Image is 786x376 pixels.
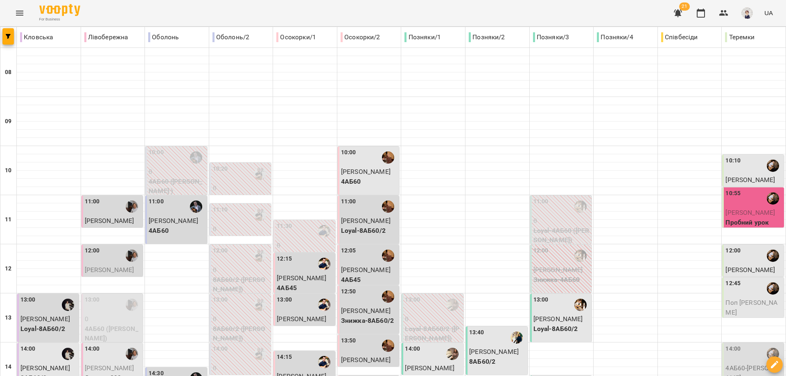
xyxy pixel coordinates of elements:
[404,32,440,42] p: Позняки/1
[85,197,100,206] label: 11:00
[574,299,587,311] img: Сергій ВЛАСОВИЧ
[126,250,138,262] img: Людмила ЦВЄТКОВА
[213,344,228,353] label: 14:00
[341,356,391,364] span: [PERSON_NAME]
[725,209,775,216] span: [PERSON_NAME]
[341,177,398,187] p: 4АБ60
[533,324,590,334] p: Loyal-8АБ60/2
[85,295,100,304] label: 13:00
[469,328,484,337] label: 13:40
[574,250,587,262] img: Сергій ВЛАСОВИЧ
[341,307,391,315] span: [PERSON_NAME]
[5,68,11,77] h6: 08
[767,348,779,360] div: Даниїл КАЛАШНИК
[725,156,741,165] label: 10:10
[725,32,754,42] p: Теремки
[533,315,583,323] span: [PERSON_NAME]
[469,32,505,42] p: Позняки/2
[341,148,356,157] label: 10:00
[574,200,587,213] img: Сергій ВЛАСОВИЧ
[318,356,330,368] img: Віктор АРТЕМЕНКО
[341,266,391,274] span: [PERSON_NAME]
[767,250,779,262] img: Даниїл КАЛАШНИК
[213,265,270,275] p: 0
[126,200,138,213] img: Людмила ЦВЄТКОВА
[446,348,458,360] img: Ірина ЗЕНДРАН
[85,324,142,343] p: 4АБ60 ([PERSON_NAME])
[20,295,36,304] label: 13:00
[254,168,266,180] div: Микита ГЛАЗУНОВ
[5,166,11,175] h6: 10
[382,340,394,352] div: Юлія ПОГОРЄЛОВА
[213,164,228,173] label: 10:20
[62,299,74,311] img: Анна ГОРБУЛІНА
[254,348,266,360] img: Микита ГЛАЗУНОВ
[341,168,391,176] span: [PERSON_NAME]
[405,344,420,353] label: 14:00
[254,250,266,262] div: Микита ГЛАЗУНОВ
[341,336,356,345] label: 13:50
[405,295,420,304] label: 13:00
[149,197,164,206] label: 11:00
[341,32,380,42] p: Осокорки/2
[533,266,583,274] span: [PERSON_NAME]
[149,148,164,157] label: 10:00
[318,258,330,270] img: Віктор АРТЕМЕНКО
[5,264,11,273] h6: 12
[510,331,523,344] img: Вікторія БОГДАН
[764,9,773,17] span: UA
[533,226,590,245] p: Loyal-4АБ60 ([PERSON_NAME])
[679,2,690,11] span: 21
[254,299,266,311] img: Микита ГЛАЗУНОВ
[213,183,270,193] p: 0
[148,32,179,42] p: Оболонь
[533,275,590,285] p: Знижка-4АБ60
[341,287,356,296] label: 12:50
[277,241,334,250] p: 0
[85,364,134,372] span: [PERSON_NAME]
[126,348,138,360] img: Людмила ЦВЄТКОВА
[277,353,292,362] label: 14:15
[446,299,458,311] div: Ірина ЗЕНДРАН
[725,275,782,285] p: 4АБ45
[341,365,398,375] p: Loyal-8АБ45/2
[761,5,776,20] button: UA
[725,317,782,327] p: Пз45
[5,117,11,126] h6: 09
[469,357,526,367] p: 8АБ60/2
[190,151,202,164] img: Олексій КОЧЕТОВ
[533,295,549,304] label: 13:00
[725,185,782,195] p: Знижка-4АБ45
[213,324,270,343] p: 8АБ60/2 ([PERSON_NAME])
[277,222,292,231] label: 11:30
[213,224,270,234] p: 0
[190,200,202,213] img: Олексій КОЧЕТОВ
[213,193,270,212] p: 4АБ45 ([PERSON_NAME])
[405,324,462,343] p: Loyal-8АБ60/2 ([PERSON_NAME])
[149,167,206,177] p: 0
[277,295,292,304] label: 13:00
[469,348,519,356] span: [PERSON_NAME]
[277,254,292,263] label: 12:15
[767,192,779,205] img: Даниїл КАЛАШНИК
[149,177,206,196] p: 4АБ60 ([PERSON_NAME] )
[767,160,779,172] img: Даниїл КАЛАШНИК
[382,200,394,213] img: Юлія ПОГОРЄЛОВА
[149,217,198,225] span: [PERSON_NAME]
[725,189,741,198] label: 10:55
[318,225,330,237] img: Віктор АРТЕМЕНКО
[318,299,330,311] img: Віктор АРТЕМЕНКО
[254,209,266,221] img: Микита ГЛАЗУНОВ
[10,3,29,23] button: Menu
[212,32,249,42] p: Оболонь/2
